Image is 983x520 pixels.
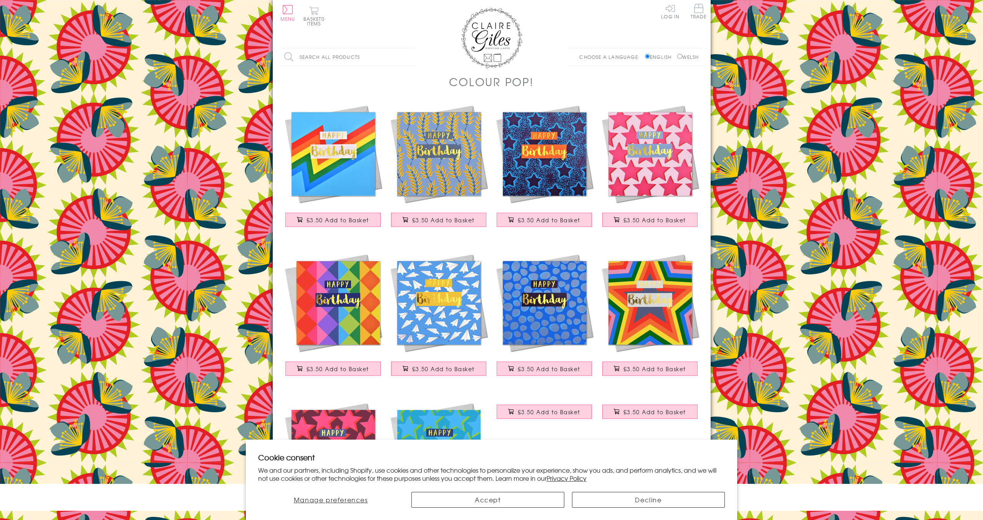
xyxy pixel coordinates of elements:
button: £3.50 Add to Basket [602,405,698,419]
button: £3.50 Add to Basket [497,405,592,419]
img: Claire Giles Greetings Cards [461,8,522,68]
button: £3.50 Add to Basket [602,213,698,227]
span: Manage preferences [294,495,368,504]
span: £3.50 Add to Basket [623,365,686,373]
span: £3.50 Add to Basket [518,408,580,416]
img: Birthday Card, Leaves, Happy Birthday, text foiled in shiny gold [386,101,492,207]
a: Birthday Card, Colour Stars, Happy Birthday, text foiled in shiny gold £3.50 Add to Basket [597,250,703,383]
img: Birthday Card, Blue Stars, Happy Birthday, text foiled in shiny gold [492,101,597,207]
a: Birthday Card, Pink Stars, Happy Birthday, text foiled in shiny gold £3.50 Add to Basket [597,101,703,235]
span: Trade [691,4,707,19]
a: Log In [661,4,680,19]
button: £3.50 Add to Basket [285,213,381,227]
span: £3.50 Add to Basket [623,408,686,416]
img: Birthday Card, Colour Stars, Happy Birthday, text foiled in shiny gold [597,250,703,356]
p: Choose a language: [579,53,643,60]
button: Decline [572,492,725,508]
button: Manage preferences [258,492,404,508]
h2: Cookie consent [258,452,725,463]
span: Menu [280,15,295,22]
span: £3.50 Add to Basket [623,216,686,224]
span: £3.50 Add to Basket [307,216,369,224]
img: Birthday Card, Paper Planes, Happy Birthday, text foiled in shiny gold [386,250,492,356]
img: Birthday Card, Stars, Happy Birthday, text foiled in shiny gold [386,399,492,505]
input: Search [407,48,415,66]
a: Trade [691,4,707,20]
a: Birthday Card, Pink Shapes, Happy Birthday, text foiled in shiny gold £3.50 Add to Basket [492,399,597,432]
label: Welsh [677,53,699,60]
a: Birthday Card, Blue Stars, Happy Birthday, text foiled in shiny gold £3.50 Add to Basket [492,101,597,235]
button: £3.50 Add to Basket [497,213,592,227]
img: Birthday Card, Colour Diamonds, Happy Birthday, text foiled in shiny gold [280,250,386,356]
input: Search all products [280,48,415,66]
a: Birthday Card, Colour Bolt, Happy Birthday, text foiled in shiny gold £3.50 Add to Basket [280,101,386,235]
span: 0 items [307,15,325,27]
input: English [645,54,650,59]
button: £3.50 Add to Basket [602,362,698,376]
p: We and our partners, including Shopify, use cookies and other technologies to personalize your ex... [258,466,725,482]
span: £3.50 Add to Basket [518,365,580,373]
img: Birthday Card, Dark Pink Stars, Happy Birthday, text foiled in shiny gold [280,399,386,505]
button: Menu [280,5,295,21]
a: Birthday Card, Flowers, Happy Birthday, text foiled in shiny gold £3.50 Add to Basket [597,399,703,432]
button: Basket0 items [303,6,325,26]
img: Birthday Card, Colour Bolt, Happy Birthday, text foiled in shiny gold [280,101,386,207]
a: Privacy Policy [547,473,587,483]
a: Birthday Card, Dots, Happy Birthday, text foiled in shiny gold £3.50 Add to Basket [492,250,597,383]
button: Accept [411,492,564,508]
img: Birthday Card, Pink Stars, Happy Birthday, text foiled in shiny gold [597,101,703,207]
input: Welsh [677,54,682,59]
a: Birthday Card, Paper Planes, Happy Birthday, text foiled in shiny gold £3.50 Add to Basket [386,250,492,383]
button: £3.50 Add to Basket [285,362,381,376]
label: English [645,53,675,60]
button: £3.50 Add to Basket [497,362,592,376]
span: £3.50 Add to Basket [518,216,580,224]
h1: Colour POP! [449,74,534,90]
a: Birthday Card, Leaves, Happy Birthday, text foiled in shiny gold £3.50 Add to Basket [386,101,492,235]
span: £3.50 Add to Basket [412,216,475,224]
button: £3.50 Add to Basket [391,213,486,227]
button: £3.50 Add to Basket [391,362,486,376]
a: Birthday Card, Colour Diamonds, Happy Birthday, text foiled in shiny gold £3.50 Add to Basket [280,250,386,383]
span: £3.50 Add to Basket [307,365,369,373]
img: Birthday Card, Dots, Happy Birthday, text foiled in shiny gold [492,250,597,356]
span: £3.50 Add to Basket [412,365,475,373]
